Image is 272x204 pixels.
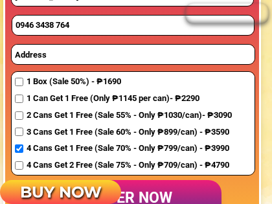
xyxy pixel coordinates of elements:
[27,75,232,89] span: 1 Box (Sale 50%) - ₱1690
[12,45,255,64] input: Address
[27,159,232,172] span: 4 Cans Get 2 Free (Sale 75% - Only ₱709/can) - ₱4790
[27,109,232,122] span: 2 Cans Get 1 Free (Sale 55% - Only ₱1030/can)- ₱3090
[27,126,232,139] span: 3 Cans Get 1 Free (Sale 60% - Only ₱899/can) - ₱3590
[12,16,254,35] input: Phone number
[27,92,232,106] span: 1 Can Get 1 Free (Only ₱1145 per can)- ₱2290
[27,142,232,155] span: 4 Cans Get 1 Free (Sale 70% - Only ₱799/can) - ₱3990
